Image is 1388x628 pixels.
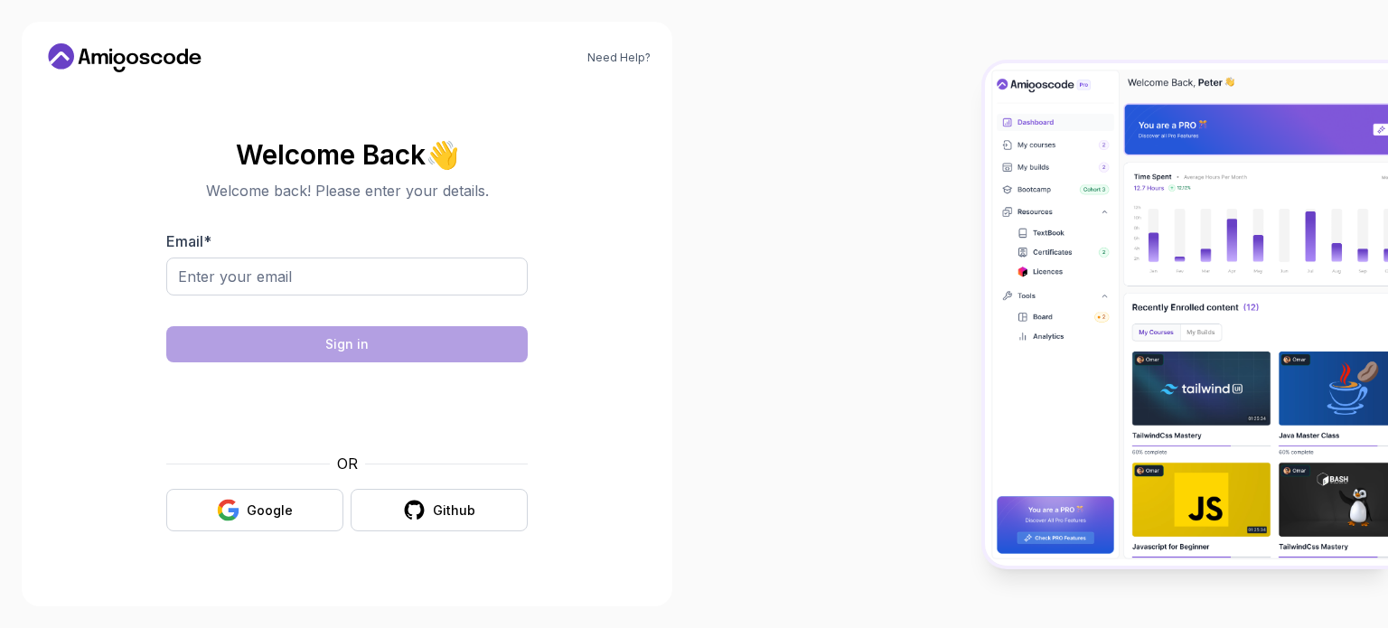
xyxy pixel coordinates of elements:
[166,326,528,362] button: Sign in
[211,373,483,442] iframe: Widget containing checkbox for hCaptcha security challenge
[166,258,528,295] input: Enter your email
[325,335,369,353] div: Sign in
[337,453,358,474] p: OR
[433,501,475,520] div: Github
[425,140,458,169] span: 👋
[166,232,211,250] label: Email *
[985,63,1388,566] img: Amigoscode Dashboard
[166,140,528,169] h2: Welcome Back
[43,43,206,72] a: Home link
[166,180,528,202] p: Welcome back! Please enter your details.
[351,489,528,531] button: Github
[587,51,651,65] a: Need Help?
[166,489,343,531] button: Google
[247,501,293,520] div: Google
